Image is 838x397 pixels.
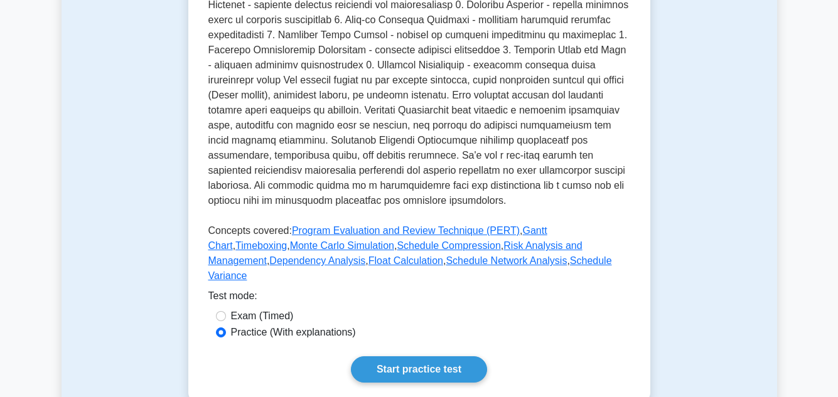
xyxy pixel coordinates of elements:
a: Gantt Chart [208,225,547,251]
a: Monte Carlo Simulation [290,240,394,251]
a: Timeboxing [235,240,287,251]
a: Dependency Analysis [269,255,365,266]
p: Concepts covered: , , , , , , , , , [208,223,630,288]
label: Practice (With explanations) [231,325,356,340]
a: Schedule Network Analysis [446,255,567,266]
a: Start practice test [351,356,487,383]
a: Schedule Variance [208,255,612,281]
a: Float Calculation [368,255,443,266]
a: Program Evaluation and Review Technique (PERT) [292,225,520,236]
div: Test mode: [208,288,630,309]
label: Exam (Timed) [231,309,294,324]
a: Schedule Compression [397,240,500,251]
